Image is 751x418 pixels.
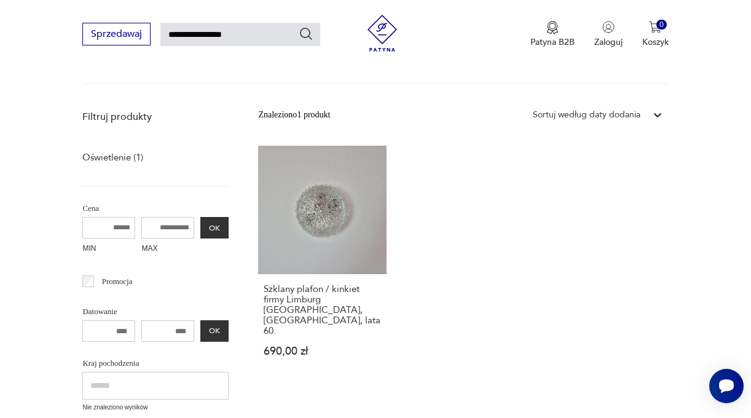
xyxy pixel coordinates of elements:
p: Nie znaleziono wyników [82,403,229,412]
img: Ikona koszyka [649,21,661,33]
div: Sortuj według daty dodania [533,108,640,122]
button: OK [200,217,229,239]
div: Znaleziono 1 produkt [258,108,330,122]
button: Patyna B2B [530,21,575,48]
p: Filtruj produkty [82,110,229,124]
button: 0Koszyk [642,21,669,48]
p: Patyna B2B [530,36,575,48]
p: Kraj pochodzenia [82,357,229,370]
p: 690,00 zł [264,346,381,357]
iframe: Smartsupp widget button [709,369,744,403]
h3: Szklany plafon / kinkiet firmy Limburg [GEOGRAPHIC_DATA], [GEOGRAPHIC_DATA], lata 60. [264,284,381,336]
p: Zaloguj [594,36,623,48]
img: Ikona medalu [546,21,559,34]
a: Oświetlenie (1) [82,149,143,166]
label: MIN [82,239,135,260]
p: Datowanie [82,305,229,318]
img: Ikonka użytkownika [602,21,615,33]
p: Cena [82,202,229,215]
button: Sprzedawaj [82,23,151,45]
a: Szklany plafon / kinkiet firmy Limburg Glashütte, Niemcy, lata 60.Szklany plafon / kinkiet firmy ... [258,146,387,381]
p: Koszyk [642,36,669,48]
div: 0 [656,20,667,30]
button: OK [200,320,229,342]
button: Zaloguj [594,21,623,48]
label: MAX [141,239,194,260]
button: Szukaj [299,26,313,41]
p: Promocja [102,275,133,288]
a: Sprzedawaj [82,31,151,39]
a: Ikona medaluPatyna B2B [530,21,575,48]
img: Patyna - sklep z meblami i dekoracjami vintage [364,15,401,52]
